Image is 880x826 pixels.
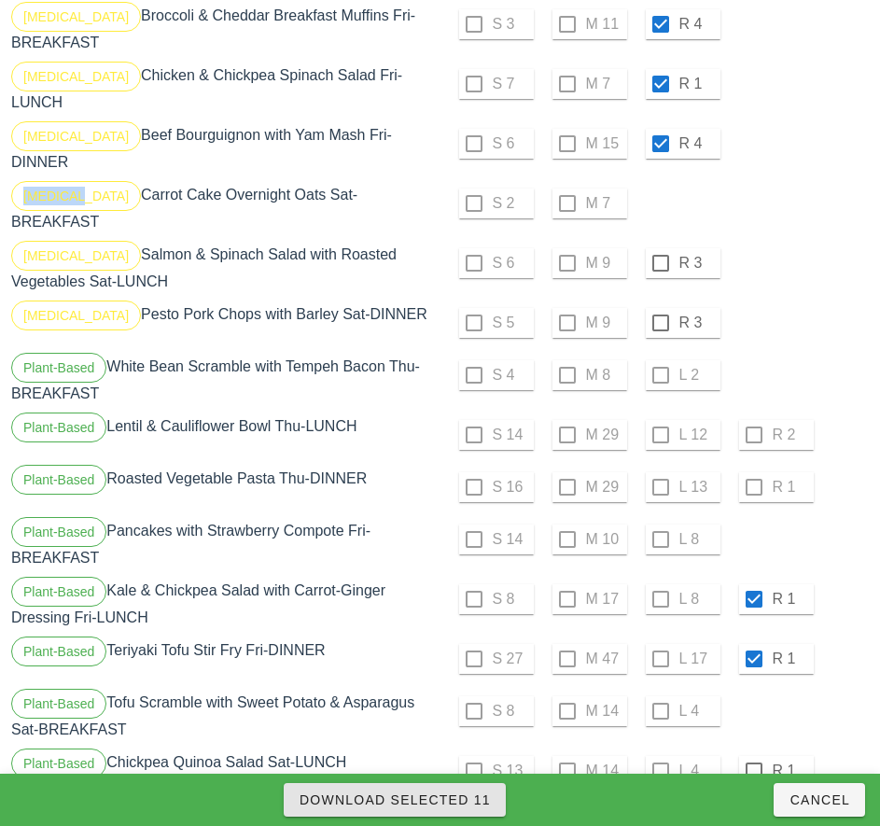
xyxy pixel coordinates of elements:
[7,745,440,797] div: Chickpea Quinoa Salad Sat-LUNCH
[7,685,440,745] div: Tofu Scramble with Sweet Potato & Asparagus Sat-BREAKFAST
[7,513,440,573] div: Pancakes with Strawberry Compote Fri-BREAKFAST
[284,783,506,817] button: Download Selected 11
[7,118,440,177] div: Beef Bourguignon with Yam Mash Fri-DINNER
[7,58,440,118] div: Chicken & Chickpea Spinach Salad Fri-LUNCH
[23,182,129,210] span: [MEDICAL_DATA]
[23,518,94,546] span: Plant-Based
[679,134,717,153] label: R 4
[789,792,850,807] span: Cancel
[7,237,440,297] div: Salmon & Spinach Salad with Roasted Vegetables Sat-LUNCH
[7,461,440,513] div: Roasted Vegetable Pasta Thu-DINNER
[773,762,810,780] label: R 1
[23,466,94,494] span: Plant-Based
[23,413,94,441] span: Plant-Based
[23,122,129,150] span: [MEDICAL_DATA]
[7,349,440,409] div: White Bean Scramble with Tempeh Bacon Thu-BREAKFAST
[23,63,129,91] span: [MEDICAL_DATA]
[23,3,129,31] span: [MEDICAL_DATA]
[23,578,94,606] span: Plant-Based
[7,573,440,633] div: Kale & Chickpea Salad with Carrot-Ginger Dressing Fri-LUNCH
[7,633,440,685] div: Teriyaki Tofu Stir Fry Fri-DINNER
[23,690,94,718] span: Plant-Based
[773,590,810,609] label: R 1
[679,254,717,273] label: R 3
[679,15,717,34] label: R 4
[7,177,440,237] div: Carrot Cake Overnight Oats Sat-BREAKFAST
[7,297,440,349] div: Pesto Pork Chops with Barley Sat-DINNER
[773,650,810,668] label: R 1
[774,783,865,817] button: Cancel
[679,314,717,332] label: R 3
[679,75,717,93] label: R 1
[23,301,129,329] span: [MEDICAL_DATA]
[299,792,491,807] span: Download Selected 11
[23,749,94,777] span: Plant-Based
[7,409,440,461] div: Lentil & Cauliflower Bowl Thu-LUNCH
[23,242,129,270] span: [MEDICAL_DATA]
[23,637,94,665] span: Plant-Based
[23,354,94,382] span: Plant-Based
